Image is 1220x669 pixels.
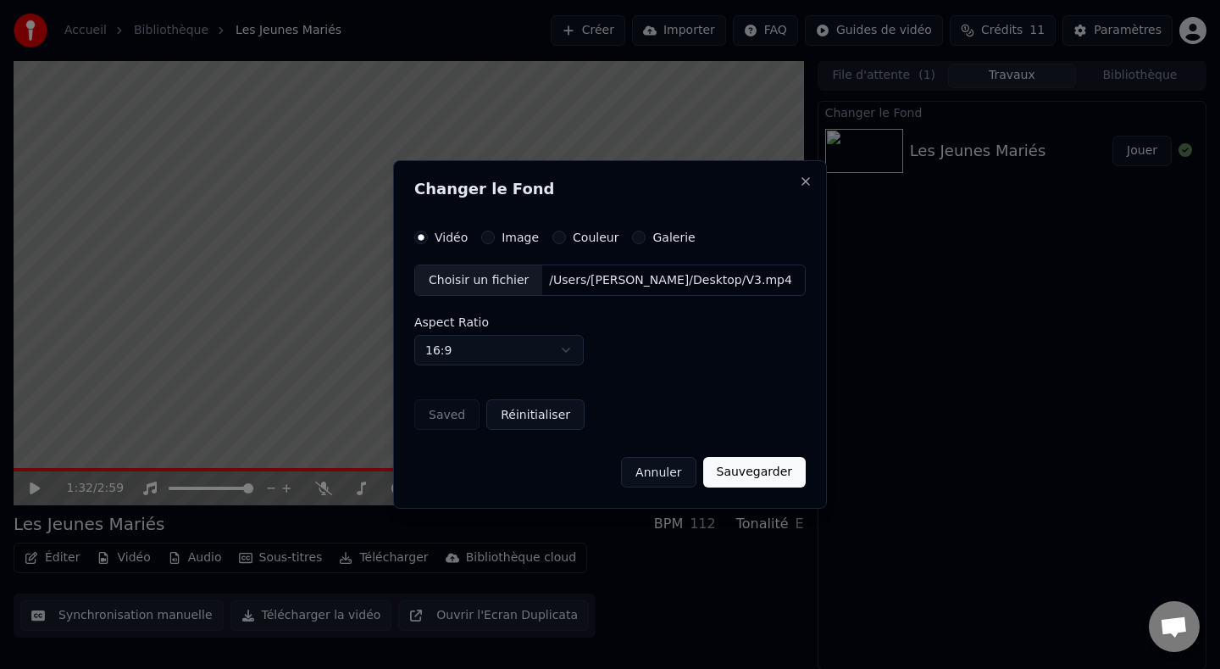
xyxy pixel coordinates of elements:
button: Sauvegarder [703,457,806,488]
label: Couleur [573,231,618,243]
button: Annuler [621,457,696,488]
label: Vidéo [435,231,468,243]
h2: Changer le Fond [414,181,806,197]
div: Choisir un fichier [415,265,542,296]
label: Image [502,231,539,243]
div: /Users/[PERSON_NAME]/Desktop/V3.mp4 [542,272,798,289]
button: Réinitialiser [486,399,585,430]
label: Galerie [652,231,695,243]
label: Aspect Ratio [414,316,806,328]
